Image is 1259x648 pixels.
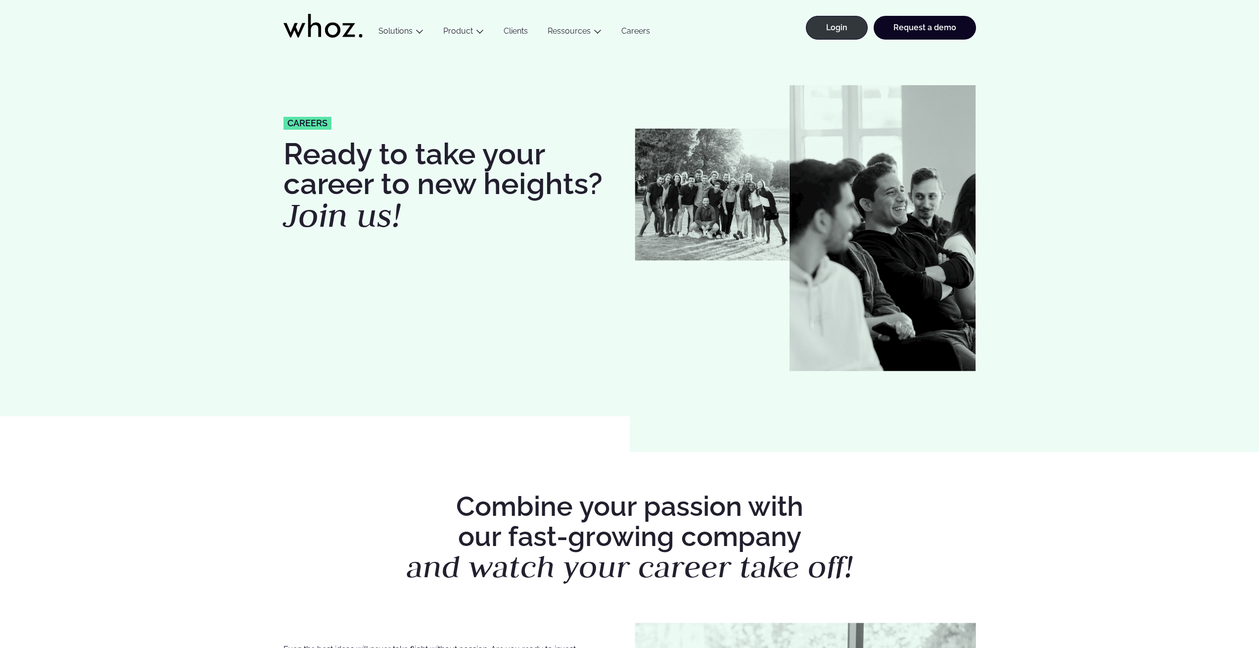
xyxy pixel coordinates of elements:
[376,492,883,583] h2: Combine your passion with our fast-growing company
[443,26,473,36] a: Product
[369,26,433,40] button: Solutions
[283,193,401,237] em: Join us!
[874,16,976,40] a: Request a demo
[548,26,591,36] a: Ressources
[806,16,868,40] a: Login
[283,139,625,232] h1: Ready to take your career to new heights?
[407,547,853,587] em: and watch your career take off!
[538,26,611,40] button: Ressources
[287,119,327,128] span: careers
[635,129,790,261] img: Whozzies-Team-Revenue
[494,26,538,40] a: Clients
[433,26,494,40] button: Product
[611,26,660,40] a: Careers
